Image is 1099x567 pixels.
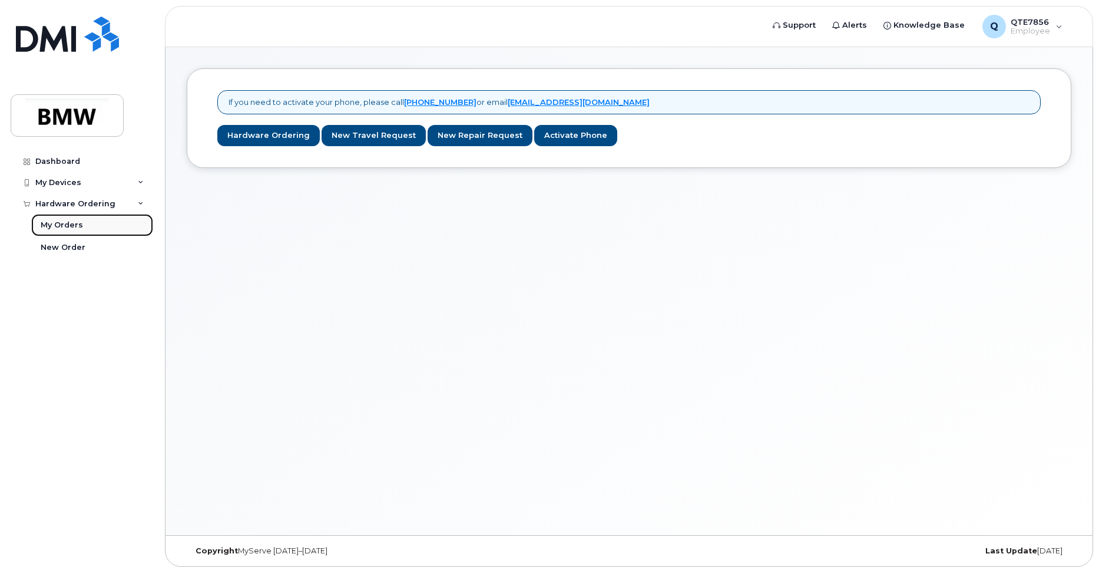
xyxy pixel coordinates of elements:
a: Activate Phone [534,125,617,147]
p: If you need to activate your phone, please call or email [229,97,650,108]
a: [PHONE_NUMBER] [404,97,476,107]
iframe: Messenger Launcher [1048,516,1090,558]
div: [DATE] [776,546,1071,556]
div: MyServe [DATE]–[DATE] [187,546,482,556]
strong: Last Update [985,546,1037,555]
a: New Repair Request [428,125,532,147]
a: [EMAIL_ADDRESS][DOMAIN_NAME] [508,97,650,107]
a: New Travel Request [322,125,426,147]
a: Hardware Ordering [217,125,320,147]
strong: Copyright [196,546,238,555]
